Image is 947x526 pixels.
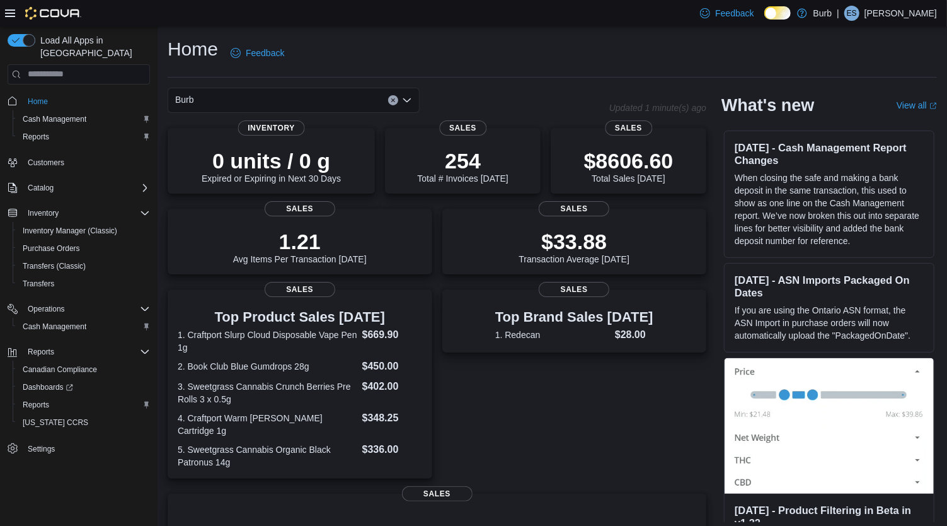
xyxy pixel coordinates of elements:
a: Customers [23,155,69,170]
button: Reports [3,343,155,361]
span: Customers [23,155,150,170]
a: Settings [23,441,60,457]
h2: What's new [721,95,814,115]
span: Inventory Manager (Classic) [18,223,150,238]
dt: 3. Sweetgrass Cannabis Crunch Berries Pre Rolls 3 x 0.5g [178,380,357,406]
div: Total Sales [DATE] [584,148,674,184]
span: Catalog [23,180,150,196]
span: Customers [28,158,64,168]
button: Clear input [388,95,398,105]
p: $8606.60 [584,148,674,173]
p: Updated 1 minute(s) ago [609,103,706,113]
span: Transfers [23,279,54,289]
span: Home [28,96,48,107]
p: | [837,6,839,21]
dt: 5. Sweetgrass Cannabis Organic Black Patronus 14g [178,443,357,469]
span: Load All Apps in [GEOGRAPHIC_DATA] [35,34,150,59]
button: [US_STATE] CCRS [13,414,155,431]
button: Inventory Manager (Classic) [13,222,155,240]
span: Settings [28,444,55,454]
dt: 1. Craftport Slurp Cloud Disposable Vape Pen 1g [178,329,357,354]
span: Feedback [715,7,754,20]
button: Transfers (Classic) [13,257,155,275]
span: Inventory [28,208,59,218]
button: Cash Management [13,318,155,336]
dd: $402.00 [362,379,422,394]
dt: 2. Book Club Blue Gumdrops 28g [178,360,357,373]
div: Transaction Average [DATE] [519,229,629,264]
button: Canadian Compliance [13,361,155,378]
div: Emma Specht [844,6,859,21]
dd: $28.00 [615,327,653,342]
a: Dashboards [18,380,78,395]
span: Cash Management [18,319,150,334]
a: Purchase Orders [18,241,85,256]
span: Sales [265,201,335,216]
span: Sales [539,282,609,297]
button: Reports [23,344,59,359]
h3: [DATE] - Cash Management Report Changes [735,141,924,167]
p: When closing the safe and making a bank deposit in the same transaction, this used to show as one... [735,172,924,247]
span: Sales [439,120,486,136]
p: [PERSON_NAME] [864,6,937,21]
dd: $450.00 [362,359,422,374]
span: Cash Management [18,112,150,127]
span: Inventory [23,206,150,221]
dd: $336.00 [362,442,422,457]
span: Dashboards [23,382,73,392]
div: Expired or Expiring in Next 30 Days [202,148,341,184]
span: Purchase Orders [18,241,150,256]
a: [US_STATE] CCRS [18,415,93,430]
button: Inventory [3,204,155,222]
button: Operations [3,300,155,318]
a: Home [23,94,53,109]
a: Inventory Manager (Classic) [18,223,122,238]
span: Canadian Compliance [18,362,150,377]
dd: $669.90 [362,327,422,342]
span: Cash Management [23,322,86,332]
span: Transfers [18,276,150,291]
a: Feedback [695,1,759,26]
a: Transfers (Classic) [18,259,91,274]
span: Transfers (Classic) [18,259,150,274]
dt: 4. Craftport Warm [PERSON_NAME] Cartridge 1g [178,412,357,437]
img: Cova [25,7,81,20]
button: Purchase Orders [13,240,155,257]
span: Transfers (Classic) [23,261,86,271]
h3: [DATE] - ASN Imports Packaged On Dates [735,274,924,299]
dt: 1. Redecan [495,329,610,341]
p: If you are using the Ontario ASN format, the ASN Import in purchase orders will now automatically... [735,304,924,342]
button: Operations [23,301,70,317]
span: Sales [539,201,609,216]
button: Reports [13,396,155,414]
a: Cash Management [18,319,91,334]
a: Transfers [18,276,59,291]
div: Total # Invoices [DATE] [417,148,508,184]
button: Catalog [3,179,155,197]
a: Canadian Compliance [18,362,102,377]
span: Sales [402,486,473,501]
span: Burb [175,92,194,107]
span: [US_STATE] CCRS [23,418,88,428]
a: Reports [18,397,54,412]
a: Feedback [226,40,289,66]
button: Customers [3,153,155,172]
h3: Top Brand Sales [DATE] [495,310,653,325]
span: Dashboards [18,380,150,395]
span: Sales [605,120,652,136]
button: Catalog [23,180,59,196]
span: Purchase Orders [23,243,80,254]
span: Reports [23,344,150,359]
span: Reports [28,347,54,357]
a: Cash Management [18,112,91,127]
span: ES [847,6,857,21]
input: Dark Mode [764,6,791,20]
span: Washington CCRS [18,415,150,430]
span: Operations [23,301,150,317]
a: View allExternal link [897,100,937,110]
a: Reports [18,129,54,144]
p: 0 units / 0 g [202,148,341,173]
svg: External link [929,102,937,110]
span: Feedback [246,47,284,59]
